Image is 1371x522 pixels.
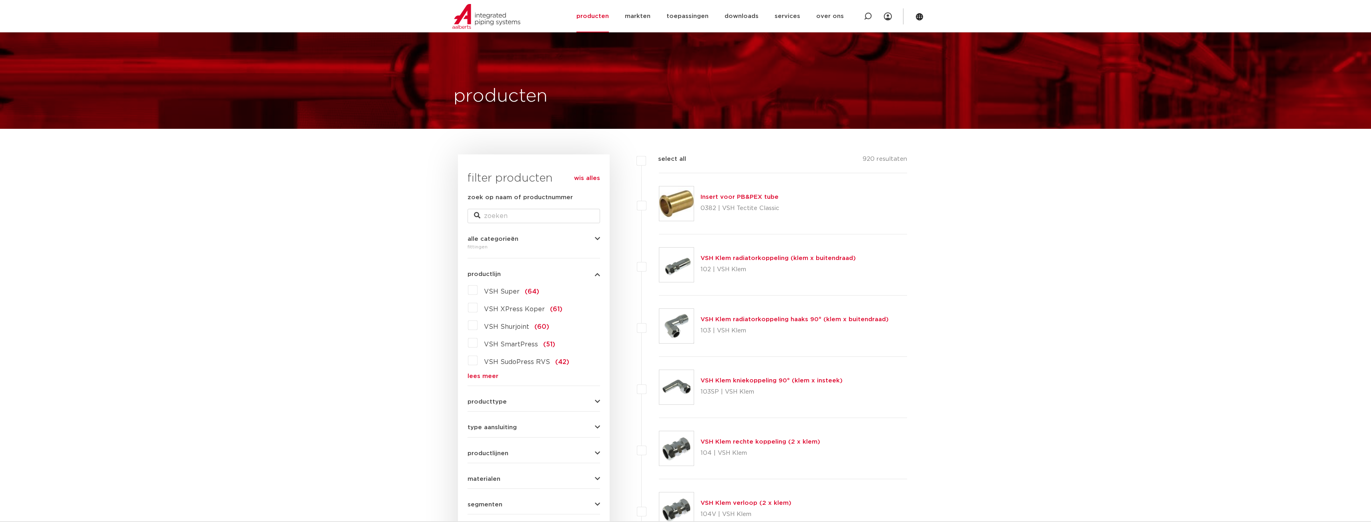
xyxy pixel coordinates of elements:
[646,154,686,164] label: select all
[701,202,779,215] p: 0382 | VSH Tectite Classic
[701,316,889,322] a: VSH Klem radiatorkoppeling haaks 90° (klem x buitendraad)
[468,450,508,456] span: productlijnen
[468,399,600,405] button: producttype
[659,248,694,282] img: Thumbnail for VSH Klem radiatorkoppeling (klem x buitendraad)
[468,170,600,186] h3: filter producten
[468,502,502,508] span: segmenten
[484,306,545,312] span: VSH XPress Koper
[484,288,520,295] span: VSH Super
[468,450,600,456] button: productlijnen
[468,424,517,430] span: type aansluiting
[484,324,529,330] span: VSH Shurjoint
[468,399,507,405] span: producttype
[468,271,600,277] button: productlijn
[468,502,600,508] button: segmenten
[525,288,539,295] span: (64)
[468,209,600,223] input: zoeken
[701,378,843,384] a: VSH Klem kniekoppeling 90° (klem x insteek)
[550,306,562,312] span: (61)
[468,193,573,202] label: zoek op naam of productnummer
[534,324,549,330] span: (60)
[701,447,820,460] p: 104 | VSH Klem
[555,359,569,365] span: (42)
[574,174,600,183] a: wis alles
[468,242,600,252] div: fittingen
[659,370,694,404] img: Thumbnail for VSH Klem kniekoppeling 90° (klem x insteek)
[701,324,889,337] p: 103 | VSH Klem
[701,386,843,398] p: 103SP | VSH Klem
[484,341,538,348] span: VSH SmartPress
[468,424,600,430] button: type aansluiting
[468,271,501,277] span: productlijn
[659,309,694,343] img: Thumbnail for VSH Klem radiatorkoppeling haaks 90° (klem x buitendraad)
[701,508,791,521] p: 104V | VSH Klem
[659,186,694,221] img: Thumbnail for Insert voor PB&PEX tube
[468,236,600,242] button: alle categorieën
[659,431,694,466] img: Thumbnail for VSH Klem rechte koppeling (2 x klem)
[863,154,907,167] p: 920 resultaten
[543,341,555,348] span: (51)
[701,255,856,261] a: VSH Klem radiatorkoppeling (klem x buitendraad)
[468,476,500,482] span: materialen
[701,500,791,506] a: VSH Klem verloop (2 x klem)
[454,84,548,109] h1: producten
[484,359,550,365] span: VSH SudoPress RVS
[468,373,600,379] a: lees meer
[701,194,779,200] a: Insert voor PB&PEX tube
[701,263,856,276] p: 102 | VSH Klem
[468,476,600,482] button: materialen
[701,439,820,445] a: VSH Klem rechte koppeling (2 x klem)
[468,236,518,242] span: alle categorieën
